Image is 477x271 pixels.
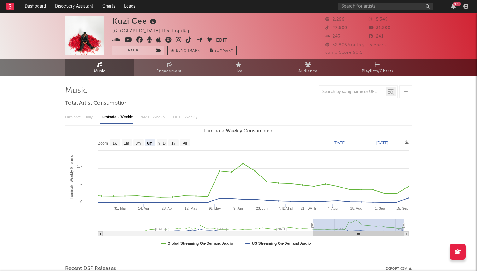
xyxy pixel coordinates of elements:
text: 28. Apr [162,206,173,210]
div: Kuzi Cee [112,16,158,26]
text: 7. [DATE] [278,206,293,210]
input: Search by song name or URL [319,89,386,95]
button: 99+ [451,4,456,9]
text: Global Streaming On-Demand Audio [168,241,233,246]
a: Live [204,59,273,76]
text: [DATE] [334,141,346,145]
text: 0 [80,200,82,204]
text: 1y [171,141,175,145]
a: Engagement [134,59,204,76]
span: Jump Score: 90.5 [325,51,362,55]
text: YTD [158,141,166,145]
text: 9. Jun [233,206,243,210]
button: Track [112,46,152,55]
text: 31. Mar [114,206,126,210]
svg: Luminate Weekly Consumption [65,126,412,252]
text: Sep '… [397,227,408,231]
span: 31,800 [369,26,391,30]
span: Playlists/Charts [362,68,393,75]
text: All [183,141,187,145]
button: Summary [207,46,237,55]
text: 21. [DATE] [301,206,317,210]
text: Luminate Weekly Streams [69,155,74,199]
text: Luminate Weekly Consumption [203,128,273,133]
span: 5,349 [369,17,388,22]
span: 241 [369,34,384,39]
span: 27,600 [325,26,347,30]
text: 10k [77,164,82,168]
span: 2,266 [325,17,344,22]
text: 6m [147,141,152,145]
text: 23. Jun [256,206,268,210]
text: 1m [124,141,129,145]
span: 243 [325,34,340,39]
text: 4. Aug [328,206,338,210]
span: Total Artist Consumption [65,100,127,107]
span: Benchmark [176,47,200,55]
text: US Streaming On-Demand Audio [252,241,311,246]
span: Engagement [156,68,182,75]
text: 26. May [208,206,221,210]
text: 18. Aug [350,206,362,210]
text: → [366,141,369,145]
text: 3m [136,141,141,145]
text: 1w [113,141,118,145]
button: Edit [216,37,227,45]
text: 15. Sep [396,206,408,210]
span: Music [94,68,106,75]
text: 14. Apr [138,206,149,210]
input: Search for artists [338,3,433,10]
div: [GEOGRAPHIC_DATA] | Hip-Hop/Rap [112,28,198,35]
text: Zoom [98,141,108,145]
div: 99 + [453,2,461,6]
button: Export CSV [386,267,412,271]
span: Audience [298,68,318,75]
span: Live [234,68,243,75]
a: Music [65,59,134,76]
a: Audience [273,59,343,76]
text: 5k [79,182,82,186]
a: Playlists/Charts [343,59,412,76]
div: Luminate - Weekly [100,112,133,123]
span: 32,806 Monthly Listeners [325,43,386,47]
span: Summary [215,49,233,52]
text: 1. Sep [375,206,385,210]
text: [DATE] [376,141,388,145]
text: 12. May [185,206,197,210]
a: Benchmark [167,46,203,55]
